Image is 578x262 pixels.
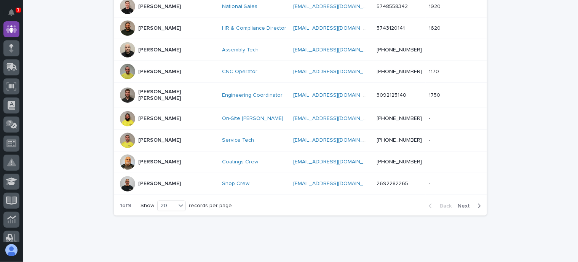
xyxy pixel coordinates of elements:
[114,129,487,151] tr: [PERSON_NAME]Service Tech [EMAIL_ADDRESS][DOMAIN_NAME] [PHONE_NUMBER]--
[138,137,181,144] p: [PERSON_NAME]
[293,4,379,9] a: [EMAIL_ADDRESS][DOMAIN_NAME]
[222,137,254,144] a: Service Tech
[455,203,487,209] button: Next
[114,151,487,173] tr: [PERSON_NAME]Coatings Crew [EMAIL_ADDRESS][DOMAIN_NAME] [PHONE_NUMBER]--
[435,203,452,209] span: Back
[429,179,432,187] p: -
[222,3,257,10] a: National Sales
[222,47,259,53] a: Assembly Tech
[429,67,441,75] p: 1170
[3,242,19,258] button: users-avatar
[138,3,181,10] p: [PERSON_NAME]
[138,115,181,122] p: [PERSON_NAME]
[222,69,257,75] a: CNC Operator
[138,25,181,32] p: [PERSON_NAME]
[222,25,286,32] a: HR & Compliance Director
[158,202,176,210] div: 20
[114,18,487,39] tr: [PERSON_NAME]HR & Compliance Director [EMAIL_ADDRESS][DOMAIN_NAME] 574312014116201620
[377,69,422,74] a: [PHONE_NUMBER]
[377,137,422,143] a: [PHONE_NUMBER]
[17,7,19,13] p: 1
[429,157,432,165] p: -
[222,159,258,165] a: Coatings Crew
[222,115,283,122] a: On-Site [PERSON_NAME]
[377,47,422,53] a: [PHONE_NUMBER]
[114,173,487,195] tr: [PERSON_NAME]Shop Crew [EMAIL_ADDRESS][DOMAIN_NAME] 2692282265--
[377,181,409,186] a: 2692282265
[293,69,379,74] a: [EMAIL_ADDRESS][DOMAIN_NAME]
[293,159,379,165] a: [EMAIL_ADDRESS][DOMAIN_NAME]
[10,9,19,21] div: Notifications1
[189,203,232,209] p: records per page
[429,91,442,99] p: 1750
[458,203,474,209] span: Next
[114,61,487,83] tr: [PERSON_NAME]CNC Operator [EMAIL_ADDRESS][DOMAIN_NAME] [PHONE_NUMBER]11701170
[293,116,379,121] a: [EMAIL_ADDRESS][DOMAIN_NAME]
[222,181,249,187] a: Shop Crew
[114,196,137,215] p: 1 of 9
[114,83,487,108] tr: [PERSON_NAME] [PERSON_NAME]Engineering Coordinator [EMAIL_ADDRESS][DOMAIN_NAME] 309212514017501750
[114,39,487,61] tr: [PERSON_NAME]Assembly Tech [EMAIL_ADDRESS][DOMAIN_NAME] [PHONE_NUMBER]--
[114,108,487,129] tr: [PERSON_NAME]On-Site [PERSON_NAME] [EMAIL_ADDRESS][DOMAIN_NAME] [PHONE_NUMBER]--
[377,26,405,31] a: 5743120141
[293,137,379,143] a: [EMAIL_ADDRESS][DOMAIN_NAME]
[138,159,181,165] p: [PERSON_NAME]
[222,92,283,99] a: Engineering Coordinator
[429,45,432,53] p: -
[423,203,455,209] button: Back
[429,2,442,10] p: 1920
[429,114,432,122] p: -
[377,116,422,121] a: [PHONE_NUMBER]
[377,93,407,98] a: 3092125140
[138,181,181,187] p: [PERSON_NAME]
[138,47,181,53] p: [PERSON_NAME]
[141,203,154,209] p: Show
[293,181,379,186] a: [EMAIL_ADDRESS][DOMAIN_NAME]
[293,26,379,31] a: [EMAIL_ADDRESS][DOMAIN_NAME]
[138,69,181,75] p: [PERSON_NAME]
[293,47,379,53] a: [EMAIL_ADDRESS][DOMAIN_NAME]
[377,159,422,165] a: [PHONE_NUMBER]
[377,4,408,9] a: 5748558342
[293,93,379,98] a: [EMAIL_ADDRESS][DOMAIN_NAME]
[138,89,214,102] p: [PERSON_NAME] [PERSON_NAME]
[429,136,432,144] p: -
[429,24,442,32] p: 1620
[3,5,19,21] button: Notifications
